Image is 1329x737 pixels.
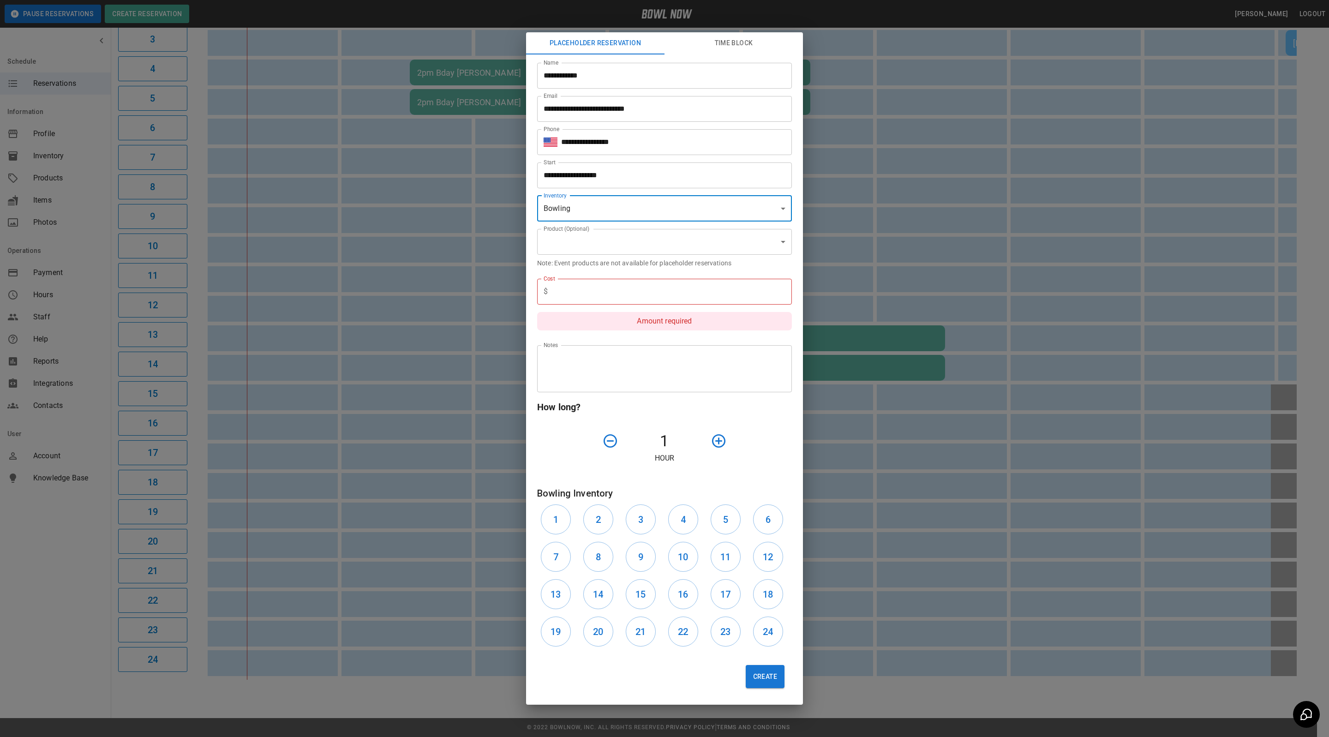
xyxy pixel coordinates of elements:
button: 17 [711,579,741,609]
button: 15 [626,579,656,609]
button: Create [746,665,784,688]
h6: 5 [723,512,728,527]
h6: Bowling Inventory [537,486,792,501]
h6: 16 [678,587,688,602]
h6: 10 [678,550,688,564]
h6: 21 [635,624,646,639]
button: 8 [583,542,613,572]
h6: 15 [635,587,646,602]
button: 14 [583,579,613,609]
button: 9 [626,542,656,572]
button: 23 [711,617,741,647]
h6: How long? [537,400,792,414]
h6: 23 [720,624,730,639]
button: 7 [541,542,571,572]
p: Note: Event products are not available for placeholder reservations [537,258,792,268]
button: 11 [711,542,741,572]
h6: 18 [763,587,773,602]
h6: 22 [678,624,688,639]
button: 6 [753,504,783,534]
h6: 7 [553,550,558,564]
button: 5 [711,504,741,534]
button: 19 [541,617,571,647]
button: 3 [626,504,656,534]
h6: 12 [763,550,773,564]
h6: 2 [596,512,601,527]
button: Placeholder Reservation [526,32,664,54]
h6: 20 [593,624,603,639]
button: 4 [668,504,698,534]
h6: 9 [638,550,643,564]
h6: 19 [551,624,561,639]
button: 18 [753,579,783,609]
h6: 11 [720,550,730,564]
button: 12 [753,542,783,572]
h6: 24 [763,624,773,639]
button: 20 [583,617,613,647]
button: 16 [668,579,698,609]
h6: 6 [766,512,771,527]
h6: 4 [681,512,686,527]
button: 10 [668,542,698,572]
button: 1 [541,504,571,534]
button: 2 [583,504,613,534]
button: 21 [626,617,656,647]
h6: 17 [720,587,730,602]
label: Phone [544,125,559,133]
h6: 13 [551,587,561,602]
p: Amount required [537,312,792,330]
label: Start [544,158,556,166]
button: 24 [753,617,783,647]
div: ​ [537,229,792,255]
p: $ [544,286,548,297]
p: Hour [537,453,792,464]
h6: 1 [553,512,558,527]
button: 13 [541,579,571,609]
button: Time Block [664,32,803,54]
button: Select country [544,135,557,149]
div: Bowling [537,196,792,222]
h4: 1 [622,431,707,451]
h6: 14 [593,587,603,602]
h6: 8 [596,550,601,564]
button: 22 [668,617,698,647]
h6: 3 [638,512,643,527]
input: Choose date, selected date is Sep 20, 2025 [537,162,785,188]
